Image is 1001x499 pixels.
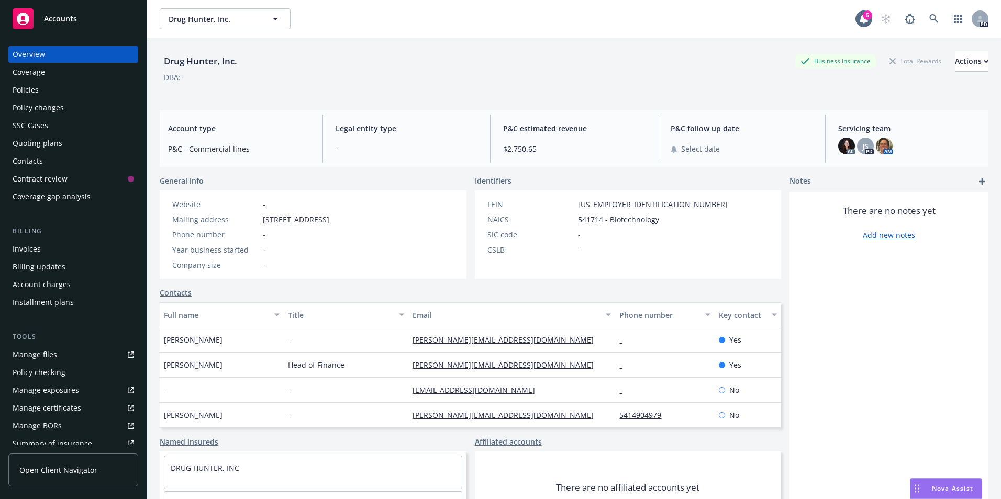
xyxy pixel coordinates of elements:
span: Drug Hunter, Inc. [169,14,259,25]
span: 541714 - Biotechnology [578,214,659,225]
a: Manage files [8,346,138,363]
div: Manage files [13,346,57,363]
div: SIC code [487,229,574,240]
div: Policy changes [13,99,64,116]
span: P&C - Commercial lines [168,143,310,154]
button: Drug Hunter, Inc. [160,8,291,29]
span: General info [160,175,204,186]
img: photo [838,138,855,154]
span: - [263,229,265,240]
button: Full name [160,302,284,327]
a: Manage certificates [8,400,138,416]
div: Invoices [13,241,41,257]
span: [PERSON_NAME] [164,334,223,345]
button: Nova Assist [910,478,982,499]
button: Email [408,302,616,327]
a: Policies [8,82,138,98]
span: $2,750.65 [503,143,645,154]
div: Summary of insurance [13,435,92,452]
div: Contacts [13,153,43,169]
span: [STREET_ADDRESS] [263,214,329,225]
div: SSC Cases [13,117,48,134]
a: Quoting plans [8,135,138,152]
img: photo [876,138,893,154]
span: - [578,244,581,255]
span: Notes [789,175,811,188]
div: Manage exposures [13,382,79,399]
a: Installment plans [8,294,138,311]
a: Named insureds [160,436,218,447]
div: Overview [13,46,45,63]
a: add [976,175,988,188]
div: Policies [13,82,39,98]
div: Contract review [13,171,68,187]
div: Business Insurance [795,54,876,67]
span: [PERSON_NAME] [164,410,223,421]
span: Nova Assist [932,484,973,493]
span: Identifiers [475,175,511,186]
a: Contract review [8,171,138,187]
div: NAICS [487,214,574,225]
a: Manage exposures [8,382,138,399]
div: CSLB [487,244,574,255]
span: P&C estimated revenue [503,123,645,134]
div: Full name [164,310,268,321]
div: Policy checking [13,364,65,381]
a: Add new notes [863,230,915,241]
div: Title [288,310,392,321]
span: Accounts [44,15,77,23]
button: Key contact [715,302,781,327]
a: Manage BORs [8,417,138,434]
button: Title [284,302,408,327]
a: Contacts [8,153,138,169]
a: [EMAIL_ADDRESS][DOMAIN_NAME] [413,385,543,395]
a: Switch app [948,8,969,29]
a: - [619,360,630,370]
div: Quoting plans [13,135,62,152]
span: - [164,384,166,395]
span: JS [862,141,869,152]
span: - [263,244,265,255]
div: Company size [172,259,259,270]
div: Actions [955,51,988,71]
a: Accounts [8,4,138,33]
a: DRUG HUNTER, INC [171,463,239,473]
div: Coverage gap analysis [13,188,91,205]
div: Email [413,310,600,321]
div: Website [172,199,259,210]
button: Actions [955,51,988,72]
div: Tools [8,332,138,342]
div: 5 [863,10,872,20]
a: - [263,199,265,209]
a: Search [924,8,944,29]
div: Coverage [13,64,45,81]
span: - [288,334,291,345]
span: There are no affiliated accounts yet [556,481,699,494]
a: [PERSON_NAME][EMAIL_ADDRESS][DOMAIN_NAME] [413,410,602,420]
div: Key contact [719,310,765,321]
div: FEIN [487,199,574,210]
span: Servicing team [838,123,980,134]
span: No [729,410,739,421]
div: Installment plans [13,294,74,311]
span: - [288,384,291,395]
a: Summary of insurance [8,435,138,452]
a: Coverage [8,64,138,81]
button: Phone number [615,302,715,327]
span: - [336,143,477,154]
div: Year business started [172,244,259,255]
div: Billing updates [13,258,65,275]
a: Policy checking [8,364,138,381]
span: Yes [729,334,741,345]
span: P&C follow up date [671,123,813,134]
a: 5414904979 [619,410,670,420]
a: [PERSON_NAME][EMAIL_ADDRESS][DOMAIN_NAME] [413,335,602,345]
div: Manage BORs [13,417,62,434]
a: Contacts [160,287,192,298]
span: [US_EMPLOYER_IDENTIFICATION_NUMBER] [578,199,728,210]
span: - [578,229,581,240]
div: Billing [8,226,138,236]
a: Affiliated accounts [475,436,542,447]
span: Account type [168,123,310,134]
